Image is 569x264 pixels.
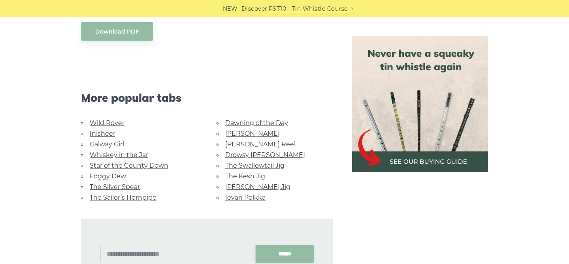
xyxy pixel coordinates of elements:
[90,130,115,137] a: Inisheer
[90,151,148,159] a: Whiskey in the Jar
[90,140,124,148] a: Galway Girl
[90,172,126,180] a: Foggy Dew
[225,119,288,127] a: Dawning of the Day
[90,194,156,201] a: The Sailor’s Hornpipe
[225,194,266,201] a: Ievan Polkka
[81,22,153,41] a: Download PDF
[225,183,290,191] a: [PERSON_NAME] Jig
[223,4,239,13] span: NEW:
[225,172,265,180] a: The Kesh Jig
[225,162,284,169] a: The Swallowtail Jig
[81,91,333,105] span: More popular tabs
[90,119,124,127] a: Wild Rover
[90,162,168,169] a: Star of the County Down
[241,4,268,13] span: Discover
[269,4,348,13] a: PST10 - Tin Whistle Course
[225,140,296,148] a: [PERSON_NAME] Reel
[352,36,488,172] img: tin whistle buying guide
[225,151,305,159] a: Drowsy [PERSON_NAME]
[225,130,280,137] a: [PERSON_NAME]
[90,183,140,191] a: The Silver Spear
